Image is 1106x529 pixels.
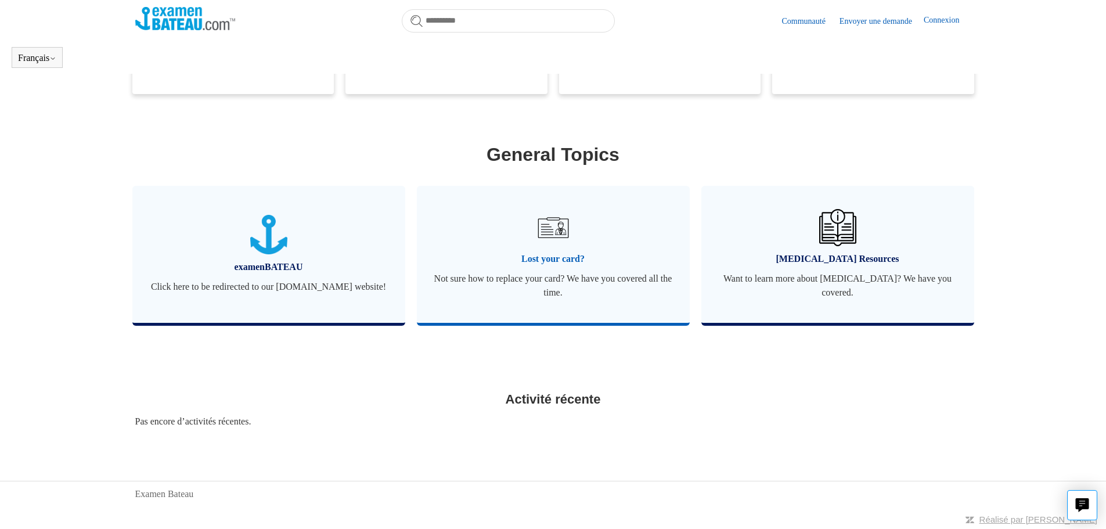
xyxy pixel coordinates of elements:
[135,415,971,429] div: Pas encore d’activités récentes.
[132,186,405,323] a: examenBATEAU Click here to be redirected to our [DOMAIN_NAME] website!
[18,53,56,63] button: Français
[135,141,971,168] h1: General Topics
[402,9,615,33] input: Rechercher
[135,390,971,409] h2: Activité récente
[719,272,957,300] span: Want to learn more about [MEDICAL_DATA]? We have you covered.
[434,252,672,266] span: Lost your card?
[150,280,388,294] span: Click here to be redirected to our [DOMAIN_NAME] website!
[719,252,957,266] span: [MEDICAL_DATA] Resources
[701,186,974,323] a: [MEDICAL_DATA] Resources Want to learn more about [MEDICAL_DATA]? We have you covered.
[819,209,856,246] img: 01JHREV2E6NG3DHE8VTG8QH796
[250,215,287,255] img: 01JTNN85WSQ5FQ6HNXPDSZ7SRA
[417,186,690,323] a: Lost your card? Not sure how to replace your card? We have you covered all the time.
[979,514,1097,524] a: Réalisé par [PERSON_NAME]
[840,15,924,27] a: Envoyer une demande
[532,207,573,248] img: 01JRG6G4NA4NJ1BVG8MJM761YH
[135,487,194,501] a: Examen Bateau
[434,272,672,300] span: Not sure how to replace your card? We have you covered all the time.
[924,14,971,28] a: Connexion
[135,7,236,30] img: Page d’accueil du Centre d’aide Examen Bateau
[1067,490,1097,520] button: Live chat
[150,260,388,274] span: examenBATEAU
[781,15,837,27] a: Communauté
